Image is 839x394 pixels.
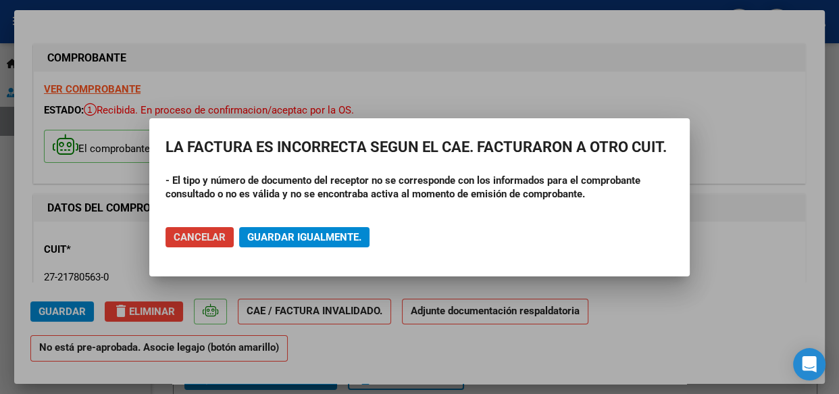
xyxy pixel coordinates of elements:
span: Guardar igualmente. [247,231,361,243]
span: Cancelar [174,231,226,243]
button: Cancelar [166,227,234,247]
div: Open Intercom Messenger [793,348,825,380]
h2: LA FACTURA ES INCORRECTA SEGUN EL CAE. FACTURARON A OTRO CUIT. [166,134,673,160]
button: Guardar igualmente. [239,227,370,247]
strong: - El tipo y número de documento del receptor no se corresponde con los informados para el comprob... [166,174,640,200]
